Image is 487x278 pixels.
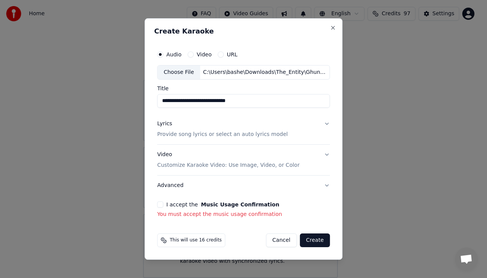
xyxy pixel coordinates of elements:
div: Lyrics [157,120,172,128]
button: Cancel [266,233,297,247]
span: This will use 16 credits [170,237,222,243]
label: URL [227,52,237,57]
button: LyricsProvide song lyrics or select an auto lyrics model [157,114,330,144]
button: Create [300,233,330,247]
button: VideoCustomize Karaoke Video: Use Image, Video, or Color [157,145,330,175]
label: Video [197,52,212,57]
h2: Create Karaoke [154,28,333,35]
button: Advanced [157,176,330,195]
p: You must accept the music usage confirmation [157,211,330,218]
div: C:\Users\bashe\Downloads\The_Entity\Ghunghroo_Toot_Gaye____Majid_Shola____Musicraft_India____Audi... [200,69,329,76]
label: Title [157,86,330,91]
button: I accept the [201,202,279,207]
p: Customize Karaoke Video: Use Image, Video, or Color [157,161,299,169]
div: Choose File [158,66,200,79]
label: Audio [166,52,181,57]
div: Video [157,151,299,169]
p: Provide song lyrics or select an auto lyrics model [157,131,288,138]
label: I accept the [166,202,279,207]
